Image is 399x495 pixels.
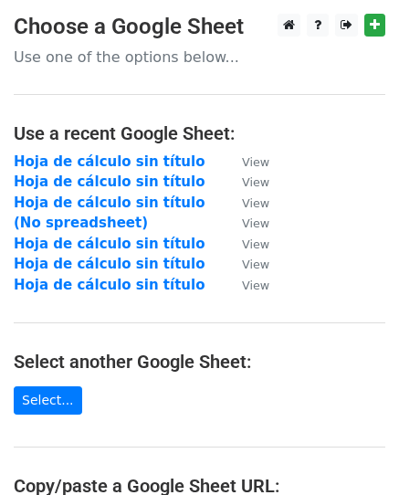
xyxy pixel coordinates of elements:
a: (No spreadsheet) [14,215,148,231]
a: Hoja de cálculo sin título [14,256,205,272]
a: Hoja de cálculo sin título [14,174,205,190]
a: View [224,277,269,293]
a: Hoja de cálculo sin título [14,236,205,252]
a: Hoja de cálculo sin título [14,277,205,293]
a: View [224,153,269,170]
small: View [242,237,269,251]
a: View [224,236,269,252]
h4: Use a recent Google Sheet: [14,122,385,144]
a: View [224,256,269,272]
small: View [242,155,269,169]
a: View [224,215,269,231]
a: View [224,195,269,211]
h3: Choose a Google Sheet [14,14,385,40]
a: Select... [14,386,82,415]
small: View [242,196,269,210]
small: View [242,258,269,271]
small: View [242,216,269,230]
a: Hoja de cálculo sin título [14,195,205,211]
p: Use one of the options below... [14,47,385,67]
small: View [242,175,269,189]
h4: Select another Google Sheet: [14,351,385,373]
a: Hoja de cálculo sin título [14,153,205,170]
a: View [224,174,269,190]
small: View [242,279,269,292]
